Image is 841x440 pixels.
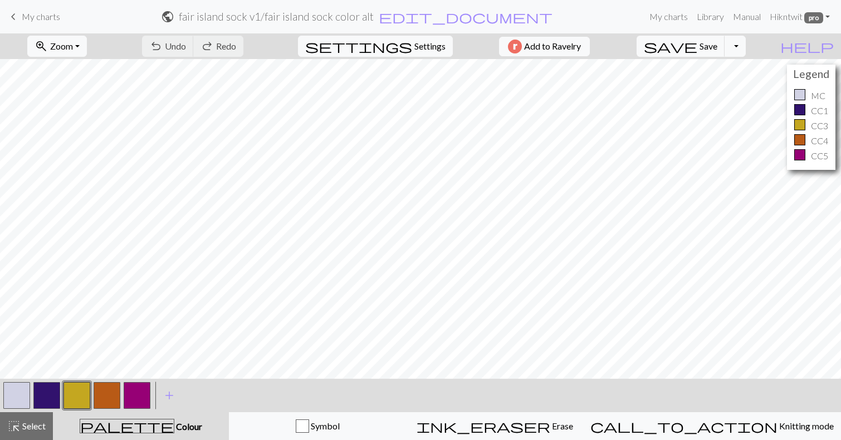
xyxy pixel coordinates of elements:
span: palette [80,418,174,434]
a: Library [692,6,728,28]
button: Knitting mode [583,412,841,440]
span: Settings [414,40,446,53]
button: Zoom [27,36,87,57]
span: ink_eraser [417,418,550,434]
span: keyboard_arrow_left [7,9,20,25]
p: CC1 [811,104,828,118]
button: Add to Ravelry [499,37,590,56]
p: MC [811,89,825,102]
span: Add to Ravelry [524,40,581,53]
span: Select [21,421,46,431]
span: edit_document [379,9,552,25]
span: public [161,9,174,25]
span: My charts [22,11,60,22]
a: My charts [645,6,692,28]
span: Erase [550,421,573,431]
span: Colour [174,421,202,432]
span: zoom_in [35,38,48,54]
img: Ravelry [508,40,522,53]
span: Knitting mode [778,421,834,431]
button: SettingsSettings [298,36,453,57]
span: help [780,38,834,54]
span: call_to_action [590,418,778,434]
span: add [163,388,176,403]
h2: fair island sock v1 / fair island sock color alt [179,10,374,23]
button: Symbol [229,412,406,440]
p: CC4 [811,134,828,148]
p: CC5 [811,149,828,163]
span: settings [305,38,412,54]
span: Save [700,41,717,51]
i: Settings [305,40,412,53]
p: CC3 [811,119,828,133]
button: Save [637,36,725,57]
span: highlight_alt [7,418,21,434]
span: pro [804,12,823,23]
button: Erase [406,412,583,440]
a: My charts [7,7,60,26]
a: Hikntwit pro [765,6,834,28]
a: Manual [728,6,765,28]
span: Symbol [309,421,340,431]
span: save [644,38,697,54]
h4: Legend [790,67,833,80]
span: Zoom [50,41,73,51]
button: Colour [53,412,229,440]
